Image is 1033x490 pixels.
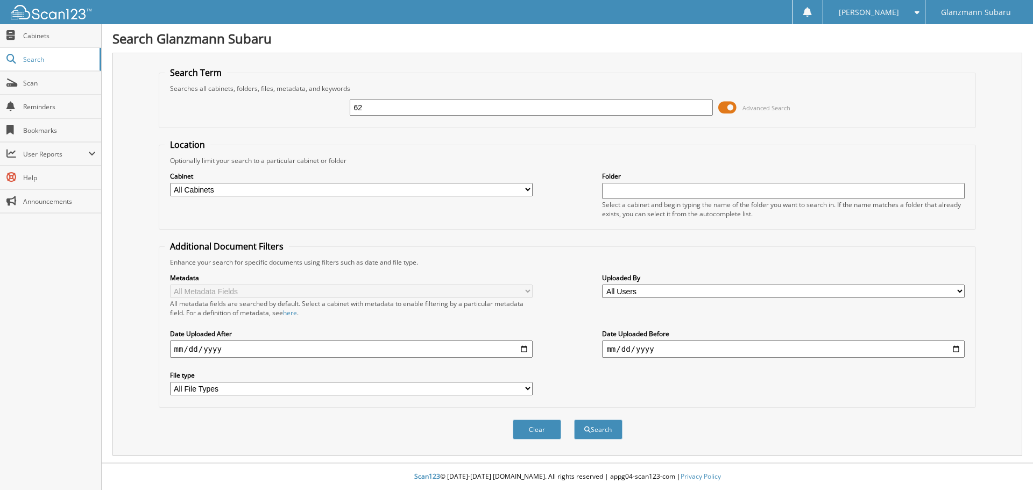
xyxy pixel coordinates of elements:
span: Cabinets [23,31,96,40]
div: Searches all cabinets, folders, files, metadata, and keywords [165,84,971,93]
span: [PERSON_NAME] [839,9,899,16]
div: Optionally limit your search to a particular cabinet or folder [165,156,971,165]
span: Reminders [23,102,96,111]
div: All metadata fields are searched by default. Select a cabinet with metadata to enable filtering b... [170,299,533,317]
label: Uploaded By [602,273,965,282]
div: © [DATE]-[DATE] [DOMAIN_NAME]. All rights reserved | appg04-scan123-com | [102,464,1033,490]
label: Date Uploaded After [170,329,533,338]
div: Select a cabinet and begin typing the name of the folder you want to search in. If the name match... [602,200,965,218]
legend: Location [165,139,210,151]
button: Search [574,420,622,439]
span: Scan [23,79,96,88]
legend: Search Term [165,67,227,79]
input: end [602,340,965,358]
label: Cabinet [170,172,533,181]
span: Search [23,55,94,64]
label: File type [170,371,533,380]
a: Privacy Policy [681,472,721,481]
a: here [283,308,297,317]
span: Scan123 [414,472,440,481]
label: Folder [602,172,965,181]
iframe: Chat Widget [979,438,1033,490]
legend: Additional Document Filters [165,240,289,252]
span: Glanzmann Subaru [941,9,1011,16]
label: Metadata [170,273,533,282]
h1: Search Glanzmann Subaru [112,30,1022,47]
span: Bookmarks [23,126,96,135]
img: scan123-logo-white.svg [11,5,91,19]
input: start [170,340,533,358]
div: Enhance your search for specific documents using filters such as date and file type. [165,258,971,267]
button: Clear [513,420,561,439]
span: Announcements [23,197,96,206]
span: Help [23,173,96,182]
label: Date Uploaded Before [602,329,965,338]
span: Advanced Search [742,104,790,112]
span: User Reports [23,150,88,159]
